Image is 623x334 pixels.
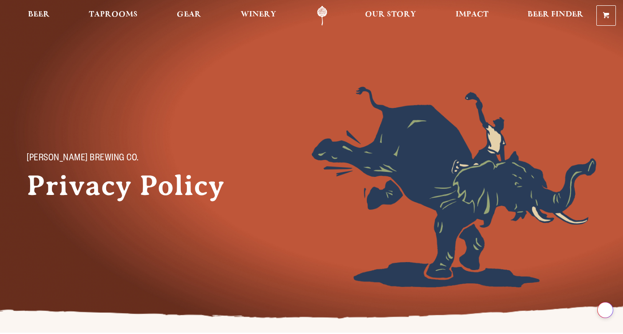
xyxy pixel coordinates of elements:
[456,11,488,18] span: Impact
[312,87,597,287] img: Foreground404
[450,6,494,26] a: Impact
[22,6,56,26] a: Beer
[28,11,50,18] span: Beer
[528,11,583,18] span: Beer Finder
[89,11,138,18] span: Taprooms
[306,6,339,26] a: Odell Home
[83,6,143,26] a: Taprooms
[27,154,222,164] p: [PERSON_NAME] Brewing Co.
[27,170,240,202] h1: Privacy Policy
[235,6,282,26] a: Winery
[365,11,416,18] span: Our Story
[177,11,201,18] span: Gear
[241,11,276,18] span: Winery
[171,6,207,26] a: Gear
[359,6,422,26] a: Our Story
[522,6,589,26] a: Beer Finder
